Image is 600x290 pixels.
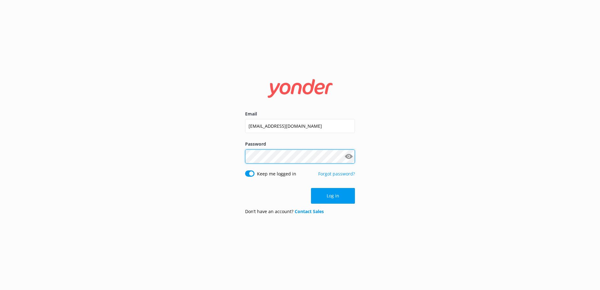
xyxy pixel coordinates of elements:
a: Forgot password? [318,171,355,177]
button: Show password [342,150,355,163]
input: user@emailaddress.com [245,119,355,133]
label: Password [245,141,355,148]
label: Keep me logged in [257,170,296,177]
p: Don’t have an account? [245,208,324,215]
label: Email [245,110,355,117]
button: Log in [311,188,355,204]
a: Contact Sales [295,208,324,214]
